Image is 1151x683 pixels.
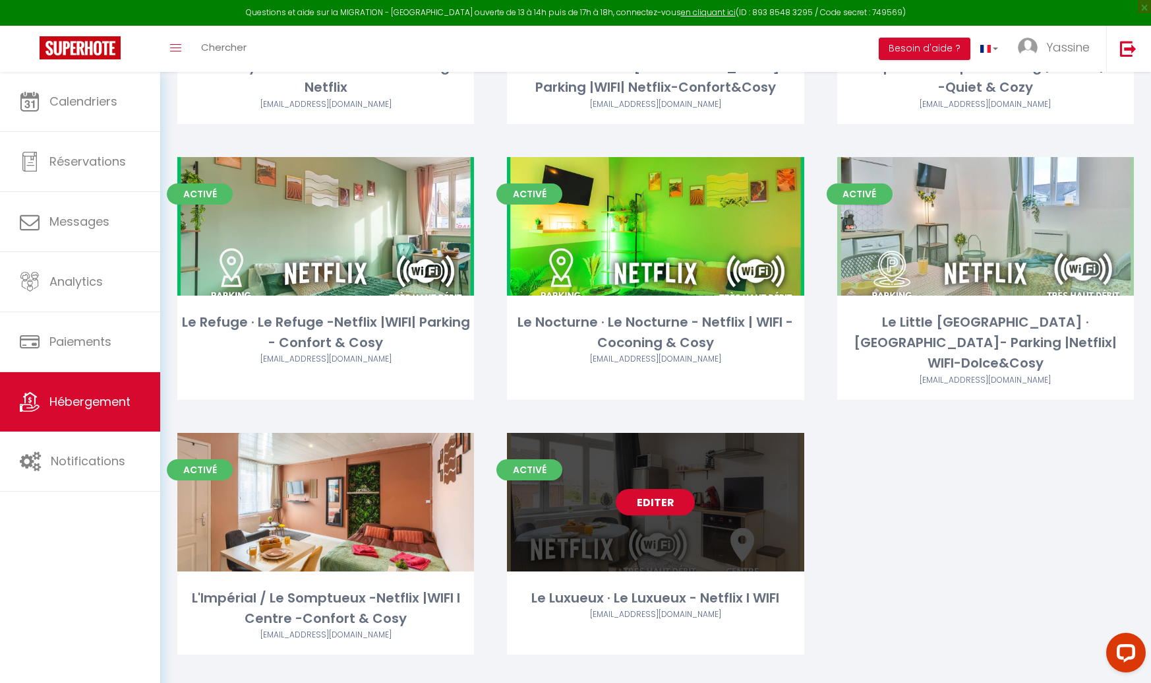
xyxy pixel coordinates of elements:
div: Le Luxueux · Le Luxueux - Netflix I WIFI [507,588,804,608]
span: Messages [49,213,109,230]
div: Airbnb [177,629,474,641]
img: logout [1120,40,1136,57]
span: Notifications [51,453,125,469]
span: Réservations [49,153,126,170]
div: L'Impérial / Le Somptueux -Netflix |WIFI I Centre -Confort & Cosy [177,588,474,630]
div: Airbnb [177,98,474,111]
a: Chercher [191,26,256,72]
span: Activé [827,183,893,205]
div: Le Refuge · Le Refuge -Netflix |WIFI| Parking - Confort & Cosy [177,312,474,354]
div: Airbnb [507,353,804,366]
div: Le Luxury Loft - Parlement EU l Parking l Netflix [177,57,474,98]
div: Airbnb [507,98,804,111]
span: Activé [167,183,233,205]
a: Editer [616,489,695,515]
span: Activé [496,459,562,480]
a: Editer [946,213,1025,240]
img: Super Booking [40,36,121,59]
div: Le Sweet Place · [GEOGRAPHIC_DATA]-Parking |WIFI| Netflix-Confort&Cosy [507,57,804,98]
span: Calendriers [49,93,117,110]
span: Activé [496,183,562,205]
div: Le Little [GEOGRAPHIC_DATA] · [GEOGRAPHIC_DATA]- Parking |Netflix| WIFI-Dolce&Cosy [837,312,1134,374]
a: Editer [616,213,695,240]
span: Analytics [49,273,103,290]
div: L'Exotique · L'Exotique -Parking | Netflix | WIFI -Quiet & Cozy [837,57,1134,98]
a: Editer [286,213,365,240]
a: en cliquant ici [681,7,736,18]
span: Chercher [201,40,247,54]
div: Le Nocturne · Le Nocturne - Netflix | WIFI - Coconing & Cosy [507,312,804,354]
iframe: LiveChat chat widget [1096,628,1151,683]
div: Airbnb [507,608,804,621]
a: Editer [286,489,365,515]
span: Yassine [1046,39,1090,55]
div: Airbnb [177,353,474,366]
div: Airbnb [837,98,1134,111]
img: ... [1018,38,1038,57]
a: ... Yassine [1008,26,1106,72]
div: Airbnb [837,374,1134,387]
span: Activé [167,459,233,480]
span: Hébergement [49,393,131,410]
button: Besoin d'aide ? [879,38,970,60]
span: Paiements [49,333,111,350]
